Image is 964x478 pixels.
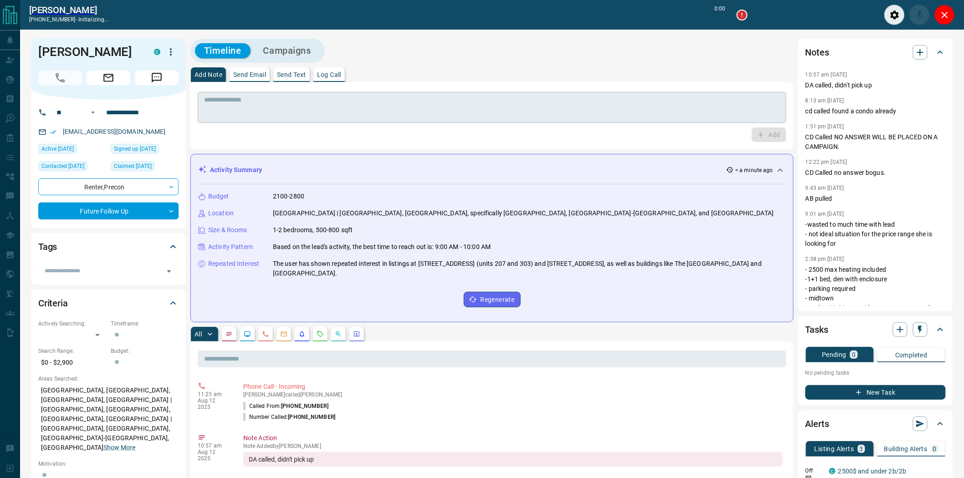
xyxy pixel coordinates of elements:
p: Budget [208,192,229,201]
svg: Email Verified [50,129,56,135]
button: Open [163,265,175,278]
p: < a minute ago [735,166,773,174]
p: 1-2 bedrooms, 500-800 sqft [273,225,353,235]
p: 10:57 am [DATE] [805,71,847,78]
svg: Calls [262,331,269,338]
p: Budget: [111,347,179,355]
div: Tags [38,236,179,258]
p: Motivation: [38,460,179,468]
svg: Agent Actions [353,331,360,338]
p: -wasted to much time with lead - not ideal situation for the price range she is looking for [805,220,946,249]
p: Off [805,467,824,475]
p: [GEOGRAPHIC_DATA] | [GEOGRAPHIC_DATA], [GEOGRAPHIC_DATA], specifically [GEOGRAPHIC_DATA], [GEOGRA... [273,208,774,218]
span: Call [38,71,82,85]
button: Show More [103,443,135,453]
p: [GEOGRAPHIC_DATA], [GEOGRAPHIC_DATA], [GEOGRAPHIC_DATA], [GEOGRAPHIC_DATA] | [GEOGRAPHIC_DATA], [... [38,383,179,455]
p: Based on the lead's activity, the best time to reach out is: 9:00 AM - 10:00 AM [273,242,491,252]
button: New Task [805,385,946,400]
p: Send Email [233,71,266,78]
h2: Notes [805,45,829,60]
p: 0 [852,351,856,358]
span: Contacted [DATE] [41,162,84,171]
span: Message [135,71,179,85]
p: 9:01 am [DATE] [805,211,844,217]
p: 8:13 am [DATE] [805,97,844,104]
p: Log Call [317,71,341,78]
a: [EMAIL_ADDRESS][DOMAIN_NAME] [63,128,166,135]
p: Note Added by [PERSON_NAME] [243,443,783,449]
div: Activity Summary< a minute ago [198,162,786,178]
p: DA called, didn't pick up [805,81,946,90]
button: Campaigns [254,43,320,58]
svg: Requests [317,331,324,338]
p: [PHONE_NUMBER] - [29,15,109,24]
p: [PERSON_NAME] called [PERSON_NAME] [243,392,783,398]
p: Phone Call - Incoming [243,382,783,392]
p: All [195,331,202,337]
p: cd called found a condo already [805,107,946,116]
p: Aug 12 2025 [198,449,230,462]
p: Areas Searched: [38,375,179,383]
p: 11:25 am [198,391,230,397]
div: Tue Aug 12 2025 [38,144,106,157]
svg: Emails [280,331,287,338]
div: Tue Aug 12 2025 [38,161,106,174]
div: Sun Nov 13 2022 [111,144,179,157]
svg: Opportunities [335,331,342,338]
svg: Notes [226,331,233,338]
svg: Listing Alerts [298,331,306,338]
div: Alerts [805,413,946,435]
p: Building Alerts [884,446,928,452]
p: Completed [895,352,928,358]
p: 10:57 am [198,442,230,449]
p: Listing Alerts [815,446,854,452]
p: Repeated Interest [208,259,259,269]
p: 2:38 pm [DATE] [805,256,844,262]
h2: Tasks [805,322,828,337]
h2: Criteria [38,296,68,310]
p: Pending [822,351,846,358]
p: Size & Rooms [208,225,247,235]
p: The user has shown repeated interest in listings at [STREET_ADDRESS] (units 207 and 303) and [STR... [273,259,786,278]
p: AB pulled [805,194,946,203]
div: Tasks [805,319,946,341]
p: No pending tasks [805,366,946,380]
p: Timeframe: [111,320,179,328]
div: condos.ca [829,468,836,474]
h2: Tags [38,239,57,254]
div: Audio Settings [884,5,905,25]
p: CD Called NO ANSWER WILL BE PLACED ON A CAMPAIGN. [805,132,946,152]
p: Note Action [243,433,783,443]
p: $0 - $2,900 [38,355,106,370]
button: Regenerate [464,292,521,307]
div: Sat Mar 15 2025 [111,161,179,174]
p: Number Called: [243,413,335,421]
p: Search Range: [38,347,106,355]
div: Criteria [38,292,179,314]
p: 0:00 [715,5,726,25]
div: Renter , Precon [38,178,179,195]
p: Actively Searching: [38,320,106,328]
span: Signed up [DATE] [114,144,156,153]
p: Activity Pattern [208,242,253,252]
p: 0 [933,446,937,452]
span: Email [87,71,130,85]
p: - 2500 max heating included -1+1 bed, den with enclosure - parking required - midtown - preferabl... [805,265,946,322]
button: Open [87,107,98,118]
button: Timeline [195,43,251,58]
svg: Lead Browsing Activity [244,331,251,338]
div: Notes [805,41,946,63]
a: 2500$ and under 2b/2b [838,468,907,475]
div: condos.ca [154,49,160,55]
p: CD Called no answer bogus. [805,168,946,178]
div: Future Follow Up [38,203,179,219]
h2: Alerts [805,417,829,431]
p: Activity Summary [210,165,262,175]
p: Aug 12 2025 [198,397,230,410]
p: Send Text [277,71,306,78]
span: [PHONE_NUMBER] [288,414,336,420]
a: [PERSON_NAME] [29,5,109,15]
span: [PHONE_NUMBER] [281,403,328,409]
span: Active [DATE] [41,144,74,153]
span: Claimed [DATE] [114,162,152,171]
